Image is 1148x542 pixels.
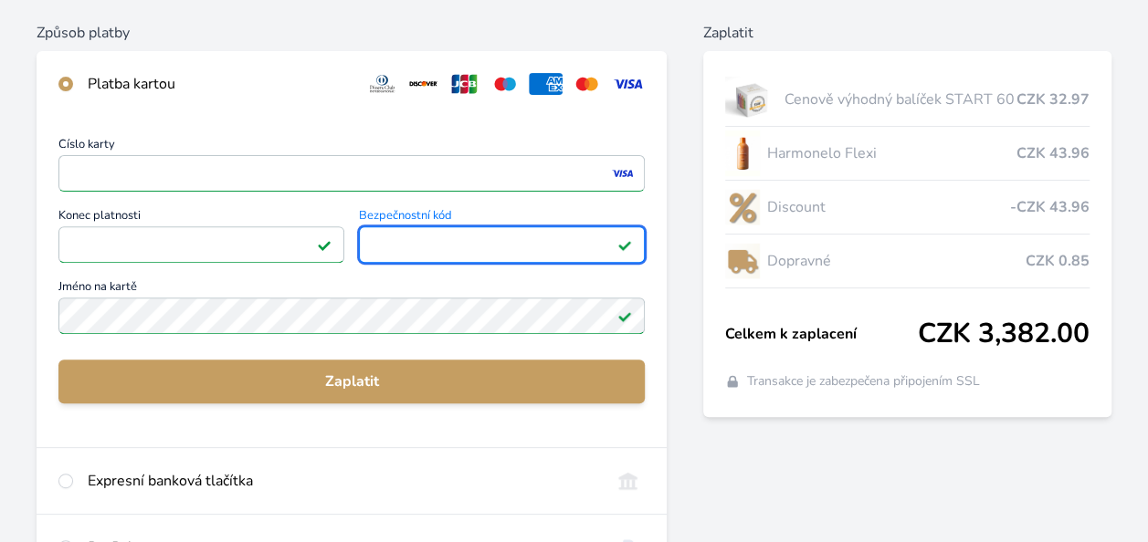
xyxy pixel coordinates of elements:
[88,73,351,95] div: Platba kartou
[617,308,632,323] img: Platné pole
[611,73,645,95] img: visa.svg
[489,73,522,95] img: maestro.svg
[610,165,635,182] img: visa
[529,73,563,95] img: amex.svg
[406,73,440,95] img: discover.svg
[73,370,630,392] span: Zaplatit
[58,210,344,226] span: Konec platnosti
[367,232,637,257] iframe: Iframe pro bezpečnostní kód
[703,22,1111,44] h6: Zaplatit
[88,470,596,492] div: Expresní banková tlačítka
[58,297,645,334] input: Jméno na kartěPlatné pole
[1016,142,1090,164] span: CZK 43.96
[1016,89,1090,110] span: CZK 32.97
[1010,196,1090,218] span: -CZK 43.96
[767,196,1010,218] span: Discount
[1026,250,1090,272] span: CZK 0.85
[58,281,645,297] span: Jméno na kartě
[359,210,645,226] span: Bezpečnostní kód
[448,73,481,95] img: jcb.svg
[58,139,645,155] span: Číslo karty
[725,77,777,122] img: start.jpg
[725,238,760,284] img: delivery-lo.png
[785,89,1016,110] span: Cenově výhodný balíček START 60
[725,130,760,176] img: CLEAN_FLEXI_se_stinem_x-hi_(1)-lo.jpg
[365,73,399,95] img: diners.svg
[317,237,332,252] img: Platné pole
[767,142,1016,164] span: Harmonelo Flexi
[767,250,1026,272] span: Dopravné
[570,73,604,95] img: mc.svg
[725,323,918,345] span: Celkem k zaplacení
[918,318,1090,350] span: CZK 3,382.00
[611,470,645,492] img: onlineBanking_CZ.svg
[67,232,336,257] iframe: Iframe pro datum vypršení platnosti
[58,360,645,403] button: Zaplatit
[617,237,632,252] img: Platné pole
[747,372,980,391] span: Transakce je zabezpečena připojením SSL
[67,161,637,186] iframe: Iframe pro číslo karty
[37,22,667,44] h6: Způsob platby
[725,184,760,230] img: discount-lo.png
